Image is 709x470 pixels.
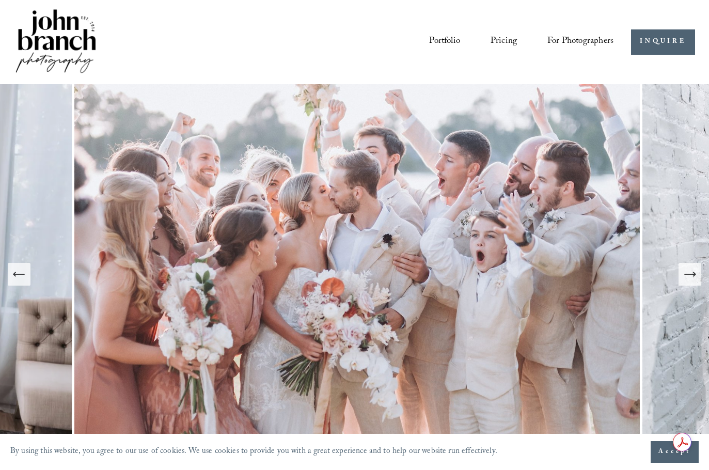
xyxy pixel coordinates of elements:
[651,441,699,463] button: Accept
[10,444,497,460] p: By using this website, you agree to our use of cookies. We use cookies to provide you with a grea...
[547,33,613,51] span: For Photographers
[491,33,517,52] a: Pricing
[679,263,701,286] button: Next Slide
[658,447,691,457] span: Accept
[72,84,642,465] img: A wedding party celebrating outdoors, featuring a bride and groom kissing amidst cheering bridesm...
[8,263,30,286] button: Previous Slide
[631,29,695,55] a: INQUIRE
[429,33,460,52] a: Portfolio
[14,7,98,77] img: John Branch IV Photography
[547,33,613,52] a: folder dropdown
